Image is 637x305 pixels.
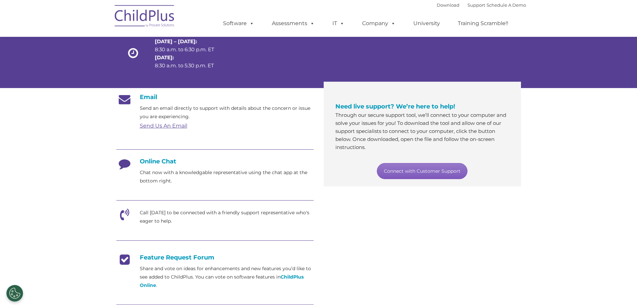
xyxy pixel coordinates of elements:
[155,38,197,45] strong: [DATE] – [DATE]:
[335,111,509,151] p: Through our secure support tool, we’ll connect to your computer and solve your issues for you! To...
[155,54,174,61] strong: [DATE]:
[155,37,226,70] p: 8:30 a.m. to 6:30 p.m. ET 8:30 a.m. to 5:30 p.m. ET
[216,17,261,30] a: Software
[265,17,321,30] a: Assessments
[140,104,314,121] p: Send an email directly to support with details about the concern or issue you are experiencing.
[116,93,314,101] h4: Email
[377,163,467,179] a: Connect with Customer Support
[111,0,178,34] img: ChildPlus by Procare Solutions
[140,209,314,225] p: Call [DATE] to be connected with a friendly support representative who's eager to help.
[140,168,314,185] p: Chat now with a knowledgable representative using the chat app at the bottom right.
[467,2,485,8] a: Support
[407,17,447,30] a: University
[487,2,526,8] a: Schedule A Demo
[451,17,515,30] a: Training Scramble!!
[355,17,402,30] a: Company
[437,2,526,8] font: |
[326,17,351,30] a: IT
[437,2,459,8] a: Download
[116,254,314,261] h4: Feature Request Forum
[6,285,23,302] button: Cookies Settings
[140,274,304,288] a: ChildPlus Online
[116,158,314,165] h4: Online Chat
[335,103,455,110] span: Need live support? We’re here to help!
[140,123,187,129] a: Send Us An Email
[140,264,314,290] p: Share and vote on ideas for enhancements and new features you’d like to see added to ChildPlus. Y...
